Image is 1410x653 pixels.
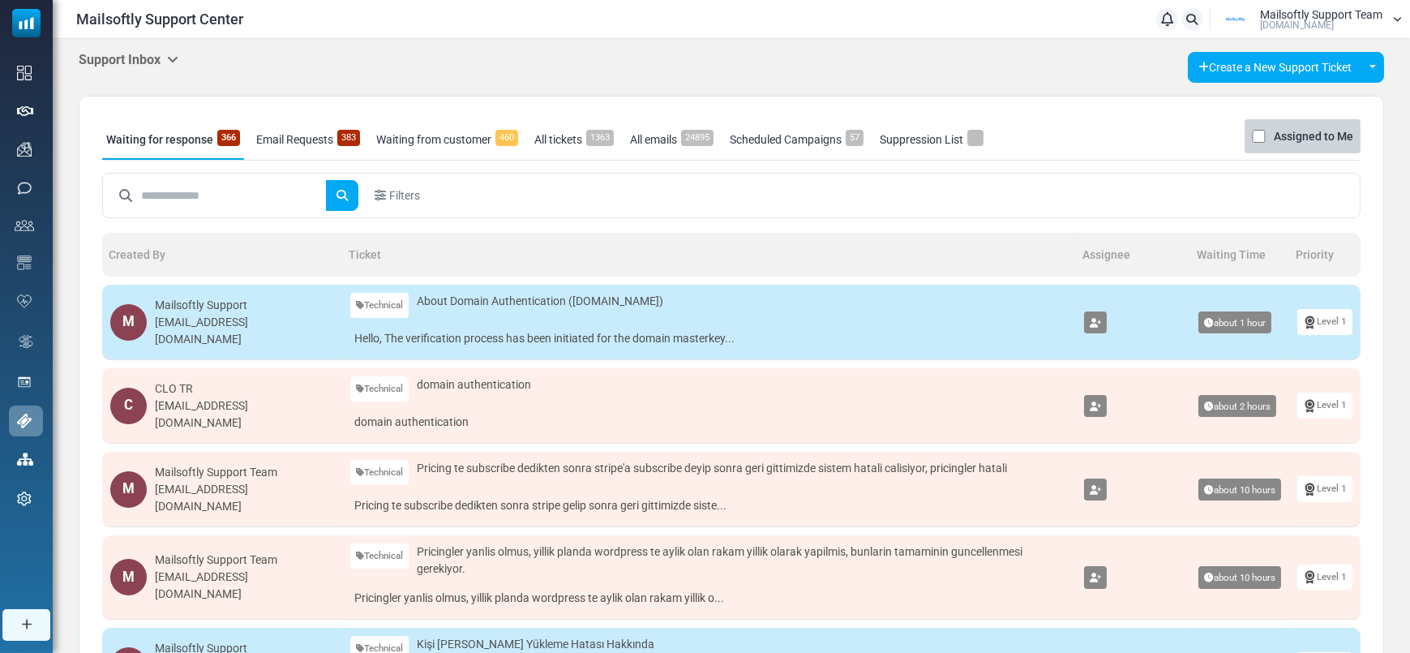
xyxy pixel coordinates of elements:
[350,543,409,569] a: Technical
[217,130,240,146] span: 366
[155,397,334,432] div: [EMAIL_ADDRESS][DOMAIN_NAME]
[17,256,32,270] img: email-templates-icon.svg
[17,181,32,195] img: sms-icon.png
[350,293,409,318] a: Technical
[102,119,244,160] a: Waiting for response366
[15,220,34,231] img: contacts-icon.svg
[17,333,35,351] img: workflow.svg
[155,464,334,481] div: Mailsoftly Support Team
[626,119,718,160] a: All emails24895
[1215,7,1256,32] img: User Logo
[155,380,334,397] div: CLO TR
[17,375,32,389] img: landing_pages.svg
[155,297,334,314] div: Mailsoftly Support
[389,187,420,204] span: Filters
[110,304,147,341] div: M
[1289,233,1361,277] th: Priority
[342,233,1076,277] th: Ticket
[1297,393,1352,418] a: Level 1
[155,569,334,603] div: [EMAIL_ADDRESS][DOMAIN_NAME]
[417,636,654,653] span: Kişi [PERSON_NAME] Yükleme Hatası Hakkında
[1188,52,1362,83] a: Create a New Support Ticket
[110,559,147,595] div: M
[1274,127,1353,146] label: Assigned to Me
[12,9,41,37] img: mailsoftly_icon_blue_white.svg
[110,388,147,424] div: C
[1297,476,1352,501] a: Level 1
[1198,566,1281,589] span: about 10 hours
[1215,7,1402,32] a: User Logo Mailsoftly Support Team [DOMAIN_NAME]
[1198,311,1271,334] span: about 1 hour
[17,492,32,506] img: settings-icon.svg
[17,414,32,428] img: support-icon-active.svg
[417,543,1069,578] span: Pricingler yanlis olmus, yillik planda wordpress te aylik olan rakam yillik olarak yapilmis, bunl...
[350,493,1068,518] a: Pricing te subscribe dedikten sonra stripe gelip sonra geri gittimizde siste...
[155,552,334,569] div: Mailsoftly Support Team
[417,376,531,393] span: domain authentication
[350,586,1068,611] a: Pricingler yanlis olmus, yillik planda wordpress te aylik olan rakam yillik o...
[155,314,334,348] div: [EMAIL_ADDRESS][DOMAIN_NAME]
[102,233,342,277] th: Created By
[417,293,663,310] span: About Domain Authentication ([DOMAIN_NAME])
[350,410,1068,435] a: domain authentication
[76,8,243,30] span: Mailsoftly Support Center
[1297,565,1352,590] a: Level 1
[586,130,614,146] span: 1363
[530,119,618,160] a: All tickets1363
[350,326,1068,351] a: Hello, The verification process has been initiated for the domain masterkey...
[17,294,32,307] img: domain-health-icon.svg
[1198,479,1281,501] span: about 10 hours
[495,130,518,146] span: 460
[1297,309,1352,334] a: Level 1
[726,119,868,160] a: Scheduled Campaigns57
[252,119,364,160] a: Email Requests383
[1190,233,1289,277] th: Waiting Time
[350,376,409,402] a: Technical
[372,119,522,160] a: Waiting from customer460
[1076,233,1190,277] th: Assignee
[417,460,1007,477] span: Pricing te subscribe dedikten sonra stripe'a subscribe deyip sonra geri gittimizde sistem hatali ...
[1260,20,1334,30] span: [DOMAIN_NAME]
[1198,395,1276,418] span: about 2 hours
[17,142,32,157] img: campaigns-icon.png
[17,66,32,80] img: dashboard-icon.svg
[1260,9,1382,20] span: Mailsoftly Support Team
[110,471,147,508] div: M
[681,130,714,146] span: 24895
[337,130,360,146] span: 383
[155,481,334,515] div: [EMAIL_ADDRESS][DOMAIN_NAME]
[876,119,988,160] a: Suppression List
[79,52,178,67] h5: Support Inbox
[846,130,864,146] span: 57
[350,460,409,485] a: Technical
